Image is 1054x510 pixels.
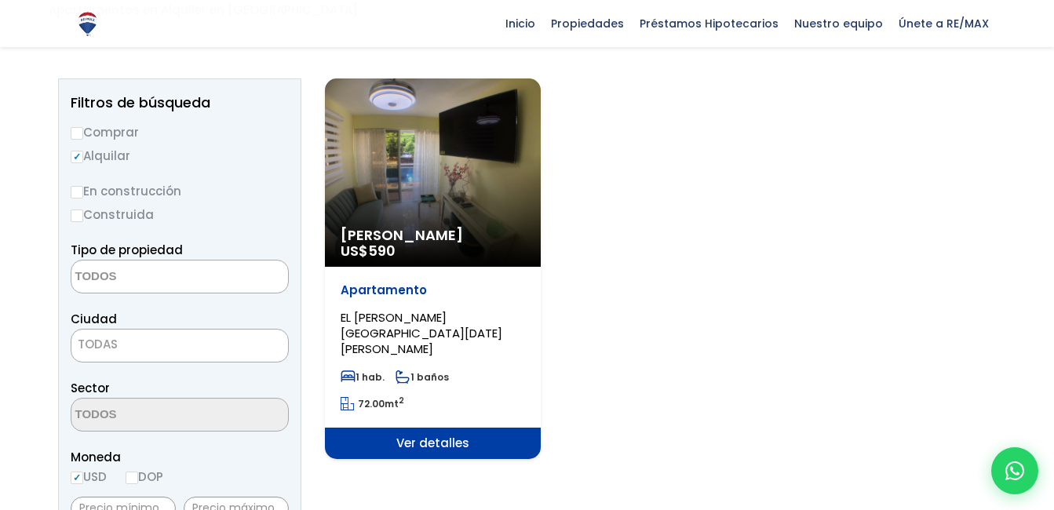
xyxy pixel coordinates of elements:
[71,95,289,111] h2: Filtros de búsqueda
[399,395,404,406] sup: 2
[368,241,396,260] span: 590
[71,209,83,222] input: Construida
[71,127,83,140] input: Comprar
[71,205,289,224] label: Construida
[78,336,118,352] span: TODAS
[325,78,541,459] a: [PERSON_NAME] US$590 Apartamento EL [PERSON_NAME][GEOGRAPHIC_DATA][DATE][PERSON_NAME] 1 hab. 1 ba...
[71,122,289,142] label: Comprar
[71,186,83,199] input: En construcción
[325,428,541,459] span: Ver detalles
[396,370,449,384] span: 1 baños
[71,472,83,484] input: USD
[71,447,289,467] span: Moneda
[341,309,502,357] span: EL [PERSON_NAME][GEOGRAPHIC_DATA][DATE][PERSON_NAME]
[71,329,289,362] span: TODAS
[341,370,385,384] span: 1 hab.
[632,12,786,35] span: Préstamos Hipotecarios
[126,472,138,484] input: DOP
[341,241,396,260] span: US$
[71,242,183,258] span: Tipo de propiedad
[786,12,891,35] span: Nuestro equipo
[126,467,163,486] label: DOP
[71,311,117,327] span: Ciudad
[341,282,525,298] p: Apartamento
[341,397,404,410] span: mt
[543,12,632,35] span: Propiedades
[358,397,385,410] span: 72.00
[74,10,101,38] img: Logo de REMAX
[498,12,543,35] span: Inicio
[71,181,289,201] label: En construcción
[71,380,110,396] span: Sector
[71,399,224,432] textarea: Search
[891,12,997,35] span: Únete a RE/MAX
[71,260,224,294] textarea: Search
[341,228,525,243] span: [PERSON_NAME]
[71,467,107,486] label: USD
[71,151,83,163] input: Alquilar
[71,146,289,166] label: Alquilar
[71,333,288,355] span: TODAS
